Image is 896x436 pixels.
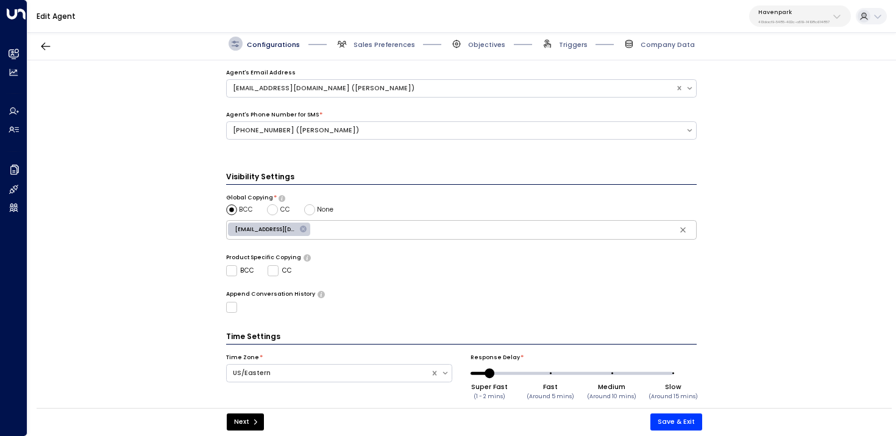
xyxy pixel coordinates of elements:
[268,265,291,276] label: CC
[227,413,264,431] button: Next
[304,254,310,260] button: Determine if there should be product-specific CC or BCC rules for all of the agent’s emails. Sele...
[226,171,697,185] h3: Visibility Settings
[354,40,415,49] span: Sales Preferences
[226,111,319,120] label: Agent's Phone Number for SMS
[749,5,851,27] button: Havenpark413dacf9-5485-402c-a519-14108c614857
[649,393,698,400] small: (Around 15 mins)
[318,291,324,297] button: Only use if needed, as email clients normally append the conversation history to outgoing emails....
[317,205,333,215] span: None
[226,69,296,77] label: Agent's Email Address
[527,393,574,400] small: (Around 5 mins)
[37,11,76,21] a: Edit Agent
[226,194,273,202] label: Global Copying
[758,20,830,24] p: 413dacf9-5485-402c-a519-14108c614857
[226,254,301,262] label: Product Specific Copying
[280,205,290,215] span: CC
[226,354,259,362] label: Time Zone
[650,413,702,431] button: Save & Exit
[233,126,680,135] div: [PHONE_NUMBER] ([PERSON_NAME])
[474,393,505,400] small: (1 - 2 mins)
[675,223,691,238] button: Clear
[559,40,588,49] span: Triggers
[468,40,505,49] span: Objectives
[226,290,315,299] label: Append Conversation History
[587,382,636,391] div: Medium
[226,331,697,345] h3: Time Settings
[527,382,574,391] div: Fast
[471,382,508,391] div: Super Fast
[471,354,520,362] label: Response Delay
[758,9,830,16] p: Havenpark
[279,195,285,201] button: Choose whether the agent should include specific emails in the CC or BCC line of all outgoing ema...
[649,382,698,391] div: Slow
[228,226,303,234] span: [EMAIL_ADDRESS][DOMAIN_NAME]
[587,393,636,400] small: (Around 10 mins)
[233,84,669,93] div: [EMAIL_ADDRESS][DOMAIN_NAME] ([PERSON_NAME])
[239,205,253,215] span: BCC
[247,40,300,49] span: Configurations
[228,223,310,237] div: [EMAIL_ADDRESS][DOMAIN_NAME]
[226,265,254,276] label: BCC
[641,40,695,49] span: Company Data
